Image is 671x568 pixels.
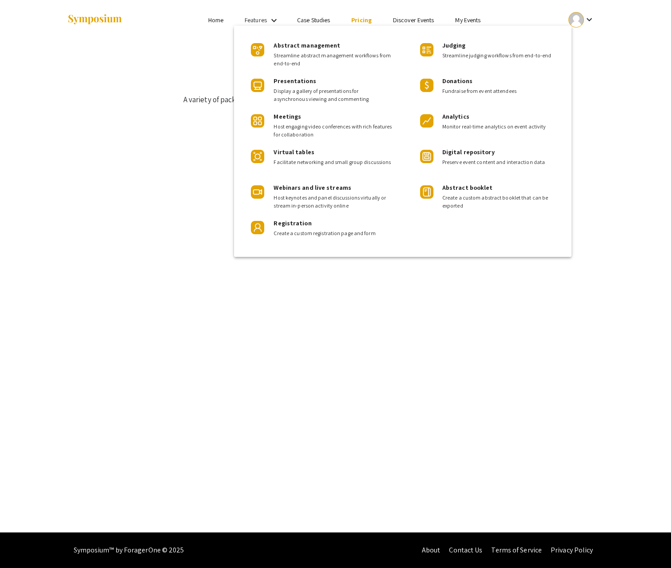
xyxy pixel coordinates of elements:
span: Analytics [442,112,469,120]
span: Virtual tables [274,148,314,156]
span: Donations [442,77,472,85]
img: Product Icon [251,114,264,128]
img: Product Icon [251,79,264,92]
img: Product Icon [420,185,433,199]
span: Judging [442,41,466,49]
span: Host engaging video conferences with rich features for collaboration [274,123,393,139]
span: Display a gallery of presentations for asynchronous viewing and commenting [274,87,393,103]
span: Preserve event content and interaction data [442,158,559,166]
span: Streamline judging workflows from end-to-end [442,52,559,60]
span: Meetings [274,112,301,120]
img: Product Icon [420,114,433,128]
span: Create a custom abstract booklet that can be exported [442,194,559,210]
span: Digital repository [442,148,495,156]
img: Product Icon [251,185,264,199]
span: Facilitate networking and small group discussions [274,158,393,166]
span: Host keynotes and panel discussions virtually or stream in-person activity online [274,194,393,210]
span: Create a custom registration page and form [274,229,393,237]
span: Presentations [274,77,316,85]
span: Streamline abstract management workflows from end-to-end [274,52,393,68]
span: Webinars and live streams [274,184,351,192]
img: Product Icon [251,43,264,56]
span: Registration [274,219,311,227]
span: Fundraise from event attendees [442,87,559,95]
img: Product Icon [420,43,433,56]
span: Abstract management [274,41,340,49]
img: Product Icon [420,79,433,92]
img: Product Icon [420,150,433,163]
img: Product Icon [251,221,264,234]
span: Monitor real-time analytics on event activity [442,123,559,131]
img: Product Icon [251,150,264,163]
span: Abstract booklet [442,184,493,192]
